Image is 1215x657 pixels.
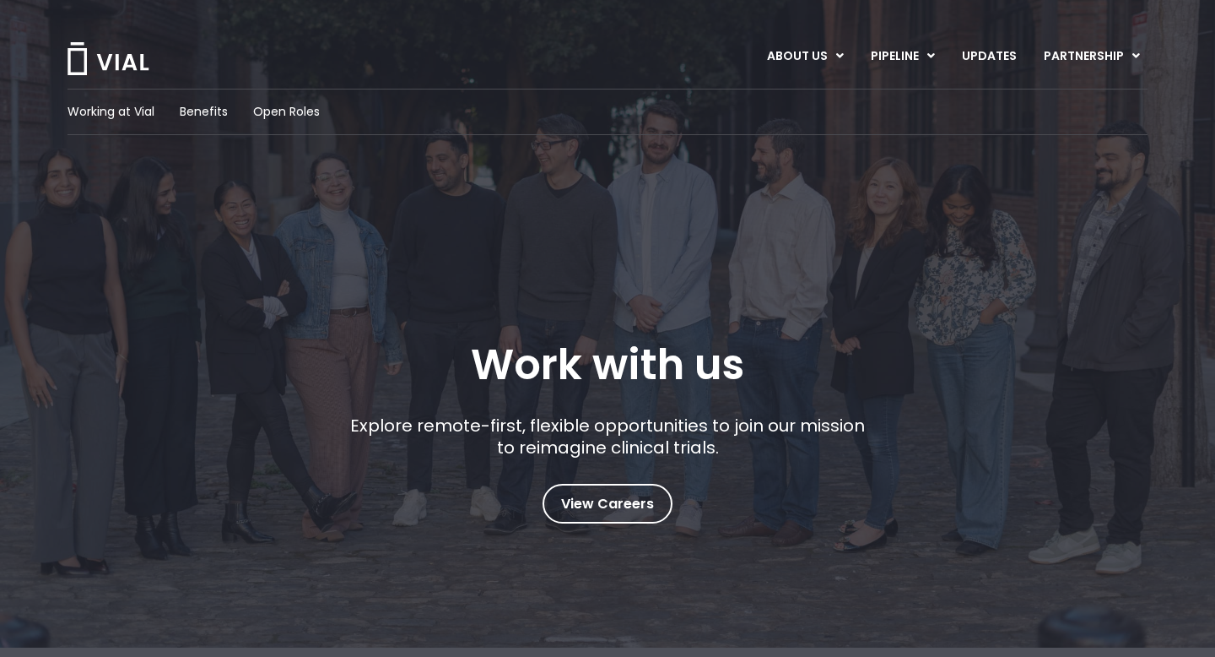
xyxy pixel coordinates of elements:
[543,484,672,524] a: View Careers
[344,415,872,459] p: Explore remote-first, flexible opportunities to join our mission to reimagine clinical trials.
[471,340,744,389] h1: Work with us
[253,103,320,121] a: Open Roles
[66,42,150,75] img: Vial Logo
[1030,42,1153,71] a: PARTNERSHIPMenu Toggle
[948,42,1029,71] a: UPDATES
[67,103,154,121] a: Working at Vial
[753,42,856,71] a: ABOUT USMenu Toggle
[857,42,948,71] a: PIPELINEMenu Toggle
[180,103,228,121] a: Benefits
[561,493,654,515] span: View Careers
